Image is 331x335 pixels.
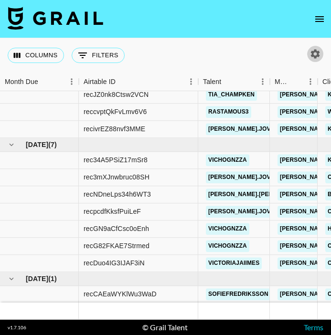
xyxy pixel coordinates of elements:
span: [DATE] [26,140,48,149]
div: recivrEZ88nvf3MME [84,125,145,134]
div: recpcdfKksfPuiLeF [84,207,141,217]
div: recJZ0nk8Ctsw2VCN [84,90,149,100]
button: Sort [38,75,52,88]
button: Menu [184,74,198,89]
a: [PERSON_NAME].jovenin [206,171,287,183]
button: Menu [256,74,270,89]
div: rec34A5PSiZ17mSr8 [84,156,148,165]
img: Grail Talent [8,7,103,30]
a: sofiefredriksson [206,288,271,300]
div: recNDneLps34h6WT3 [84,190,151,199]
a: Terms [304,323,323,332]
a: vichognzza [206,154,249,166]
div: reccvptQkFvLmv6V6 [84,107,147,117]
a: vichognzza [206,223,249,235]
span: [DATE] [26,274,48,283]
div: Airtable ID [84,73,116,91]
button: open drawer [310,10,329,29]
a: [PERSON_NAME].[PERSON_NAME] [206,188,310,200]
a: rastamous3 [206,106,251,118]
button: Menu [303,74,318,89]
a: vichognzza [206,240,249,252]
button: Menu [64,74,79,89]
button: Select columns [8,48,64,63]
div: © Grail Talent [142,323,188,332]
span: ( 1 ) [48,274,57,283]
button: hide children [5,138,18,151]
div: v 1.7.106 [8,325,26,331]
div: recDuo4IG3IJAF3iN [84,259,145,268]
a: [PERSON_NAME].jovenin [206,123,287,135]
button: Sort [290,75,303,88]
button: Sort [116,75,129,88]
div: recCAEaWYKlWu3WaD [84,290,157,299]
div: rec3mXJnwbruc08SH [84,173,149,182]
button: hide children [5,272,18,285]
div: Manager [270,73,318,91]
span: ( 7 ) [48,140,57,149]
button: Sort [221,75,235,88]
div: Talent [198,73,270,91]
button: Show filters [72,48,125,63]
div: Manager [275,73,290,91]
div: Month Due [5,73,38,91]
div: recG82FKAE7Strmed [84,241,149,251]
a: [PERSON_NAME].jovenin [206,206,287,218]
div: recGN9aCfCsc0oEnh [84,224,149,234]
a: victoriajaiimes [206,257,262,269]
div: Airtable ID [79,73,198,91]
div: Talent [203,73,221,91]
a: tia_champken [206,89,257,101]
